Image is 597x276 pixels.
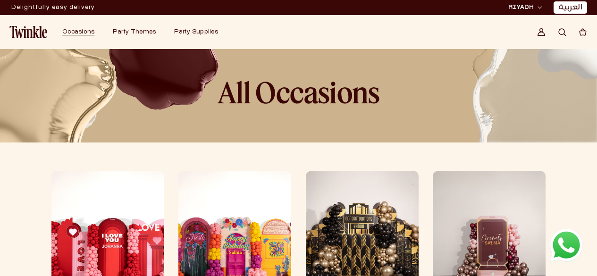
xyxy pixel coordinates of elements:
a: Occasions [62,28,94,36]
span: RIYADH [508,3,534,12]
summary: Party Supplies [168,23,231,42]
summary: Occasions [57,23,107,42]
p: Delightfully easy delivery [11,0,95,15]
span: Occasions [62,29,94,35]
a: Party Themes [113,28,156,36]
a: العربية [558,3,582,13]
a: Party Supplies [174,28,218,36]
summary: Search [552,22,572,42]
span: Party Themes [113,29,156,35]
button: RIYADH [505,3,545,12]
span: Party Supplies [174,29,218,35]
img: Twinkle [9,26,47,38]
div: Announcement [11,0,95,15]
summary: Party Themes [107,23,168,42]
